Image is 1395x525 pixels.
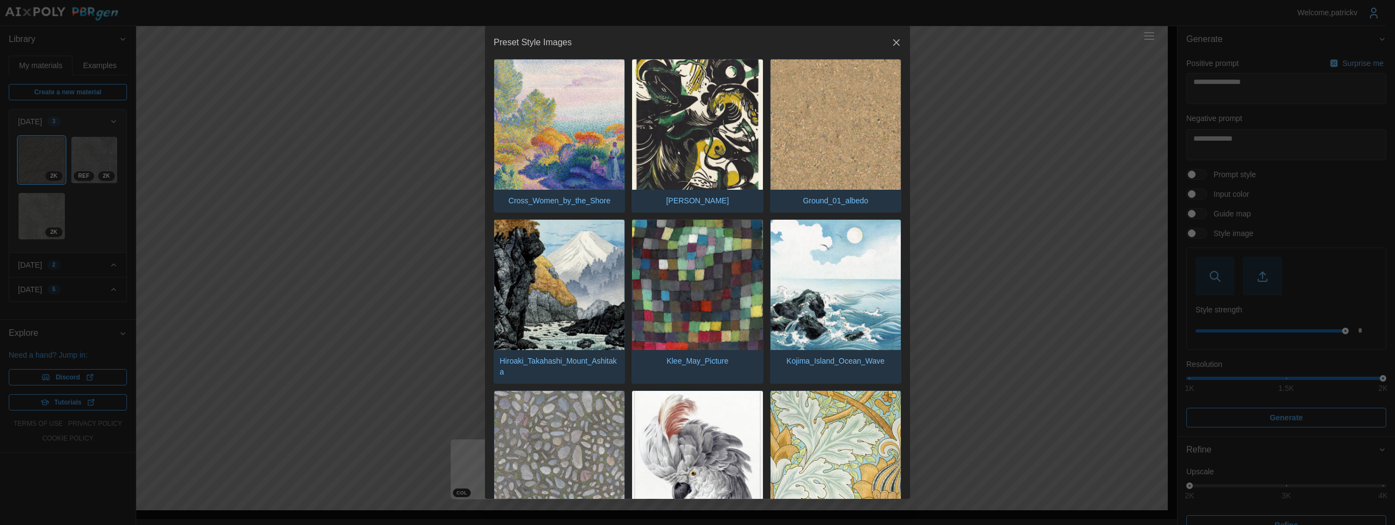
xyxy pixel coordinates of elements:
[632,391,762,521] img: Schouman_Cockatoo_Head.jpg
[770,219,901,384] button: Kojima_Island_Ocean_Wave.jpgKojima_Island_Ocean_Wave
[494,59,624,190] img: Cross_Women_by_the_Shore.jpg
[494,219,625,384] button: Hiroaki_Takahashi_Mount_Ashitaka.jpgHiroaki_Takahashi_Mount_Ashitaka
[632,59,763,213] button: Franz_Marc_Genesis_II.jpg[PERSON_NAME]
[660,190,734,212] p: [PERSON_NAME]
[494,220,624,350] img: Hiroaki_Takahashi_Mount_Ashitaka.jpg
[771,391,901,521] img: William_Morris_Pattern.jpg
[771,59,901,190] img: Ground_01_albedo.jpg
[494,391,624,521] img: Rocks_01_albedo.jpg
[503,190,616,212] p: Cross_Women_by_the_Shore
[494,38,572,47] h2: Preset Style Images
[632,220,762,350] img: Klee_May_Picture.jpg
[632,219,763,384] button: Klee_May_Picture.jpgKlee_May_Picture
[632,59,762,190] img: Franz_Marc_Genesis_II.jpg
[494,59,625,213] button: Cross_Women_by_the_Shore.jpgCross_Women_by_the_Shore
[494,350,624,383] p: Hiroaki_Takahashi_Mount_Ashitaka
[771,220,901,350] img: Kojima_Island_Ocean_Wave.jpg
[770,59,901,213] button: Ground_01_albedo.jpgGround_01_albedo
[781,350,890,372] p: Kojima_Island_Ocean_Wave
[661,350,734,372] p: Klee_May_Picture
[797,190,874,212] p: Ground_01_albedo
